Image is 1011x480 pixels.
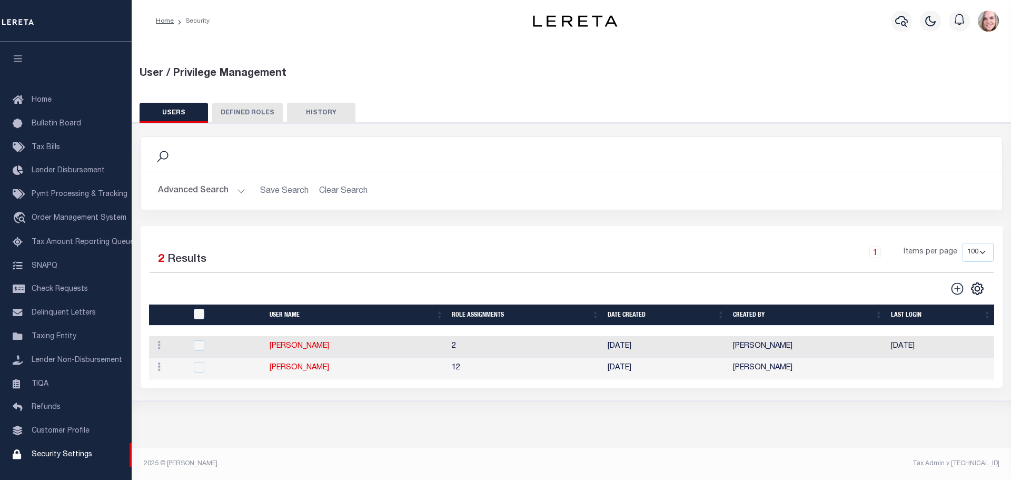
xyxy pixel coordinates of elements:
span: Refunds [32,404,61,411]
td: 12 [448,358,603,379]
span: Order Management System [32,214,126,222]
div: 2025 © [PERSON_NAME]. [136,459,572,468]
button: Advanced Search [158,181,245,201]
a: 1 [869,247,881,258]
div: User / Privilege Management [140,66,1004,82]
th: Last Login: activate to sort column ascending [887,305,995,326]
label: Results [167,251,206,268]
span: Lender Non-Disbursement [32,357,122,364]
th: Role Assignments: activate to sort column ascending [448,305,603,326]
button: DEFINED ROLES [212,103,283,123]
span: Taxing Entity [32,333,76,340]
span: Lender Disbursement [32,167,105,174]
span: Bulletin Board [32,120,81,128]
a: [PERSON_NAME] [270,342,329,350]
span: Items per page [904,247,957,258]
div: Tax Admin v.[TECHNICAL_ID] [579,459,999,468]
span: 2 [158,254,164,265]
td: [PERSON_NAME] [729,336,887,358]
span: TIQA [32,380,48,387]
span: SNAPQ [32,262,57,269]
td: [PERSON_NAME] [729,358,887,379]
td: [DATE] [603,358,729,379]
button: USERS [140,103,208,123]
span: Tax Amount Reporting Queue [32,239,134,246]
span: Pymt Processing & Tracking [32,191,127,198]
td: [DATE] [603,336,729,358]
span: Customer Profile [32,427,90,435]
img: logo-dark.svg [533,15,617,27]
th: UserID [187,305,265,326]
a: [PERSON_NAME] [270,364,329,371]
span: Security Settings [32,451,92,458]
td: 2 [448,336,603,358]
span: Delinquent Letters [32,309,96,317]
button: HISTORY [287,103,355,123]
td: [DATE] [887,336,995,358]
span: Check Requests [32,286,88,293]
a: Home [156,18,174,24]
i: travel_explore [13,212,29,226]
th: Date Created: activate to sort column ascending [603,305,729,326]
span: Tax Bills [32,144,60,151]
li: Security [174,16,210,26]
th: Created By: activate to sort column ascending [729,305,887,326]
th: User Name: activate to sort column ascending [265,305,448,326]
span: Home [32,96,52,104]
